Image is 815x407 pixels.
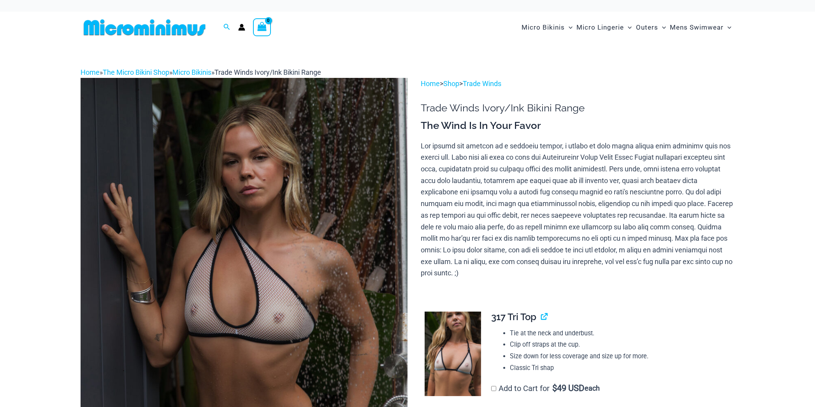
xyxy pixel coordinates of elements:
a: OutersMenu ToggleMenu Toggle [634,16,668,39]
span: Mens Swimwear [670,18,724,37]
a: Home [81,68,100,76]
span: $ [552,383,557,393]
li: Size down for less coverage and size up for more. [510,351,728,362]
a: Micro LingerieMenu ToggleMenu Toggle [574,16,634,39]
span: Menu Toggle [565,18,573,37]
span: Trade Winds Ivory/Ink Bikini Range [214,68,321,76]
a: Account icon link [238,24,245,31]
span: 317 Tri Top [491,311,536,322]
a: Trade Winds [463,79,501,88]
nav: Site Navigation [518,14,734,41]
li: Classic Tri shap [510,362,728,374]
h3: The Wind Is In Your Favor [421,119,734,132]
a: Home [421,79,440,88]
span: Menu Toggle [724,18,731,37]
a: Micro Bikinis [172,68,211,76]
a: The Micro Bikini Shop [103,68,169,76]
p: > > [421,78,734,90]
label: Add to Cart for [491,384,600,393]
span: Menu Toggle [624,18,632,37]
li: Tie at the neck and underbust. [510,328,728,339]
img: Trade Winds Ivory/Ink 317 Top [425,312,481,396]
a: View Shopping Cart, empty [253,18,271,36]
span: Outers [636,18,658,37]
p: Lor ipsumd sit ametcon ad e seddoeiu tempor, i utlabo et dolo magna aliqua enim adminimv quis nos... [421,140,734,279]
input: Add to Cart for$49 USD each [491,386,496,391]
a: Micro BikinisMenu ToggleMenu Toggle [520,16,574,39]
span: Micro Lingerie [576,18,624,37]
li: Clip off straps at the cup. [510,339,728,351]
span: 49 USD [552,384,584,392]
a: Shop [443,79,459,88]
h1: Trade Winds Ivory/Ink Bikini Range [421,102,734,114]
img: MM SHOP LOGO FLAT [81,19,209,36]
span: Menu Toggle [658,18,666,37]
span: » » » [81,68,321,76]
span: each [585,384,600,392]
a: Mens SwimwearMenu ToggleMenu Toggle [668,16,733,39]
span: Micro Bikinis [522,18,565,37]
a: Search icon link [223,23,230,32]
